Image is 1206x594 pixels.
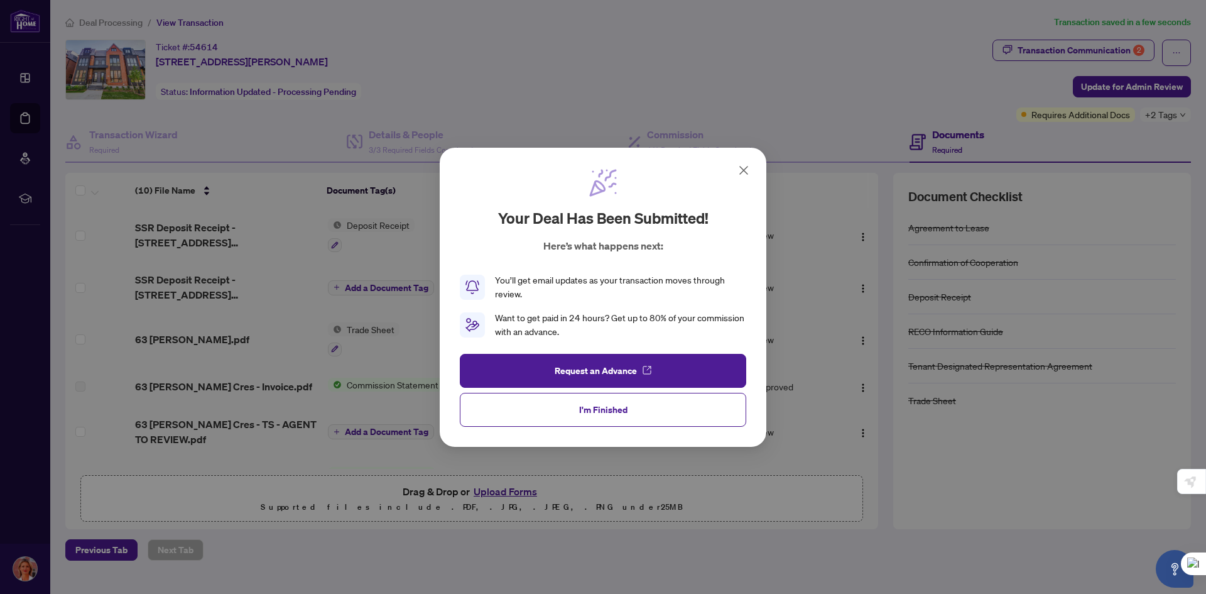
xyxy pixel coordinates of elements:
p: Here’s what happens next: [543,238,663,253]
span: I'm Finished [579,399,627,419]
h2: Your deal has been submitted! [498,208,709,228]
div: You’ll get email updates as your transaction moves through review. [495,273,746,301]
div: Want to get paid in 24 hours? Get up to 80% of your commission with an advance. [495,311,746,339]
button: I'm Finished [460,392,746,426]
span: Request an Advance [555,360,637,380]
button: Request an Advance [460,353,746,387]
button: Open asap [1156,550,1193,588]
